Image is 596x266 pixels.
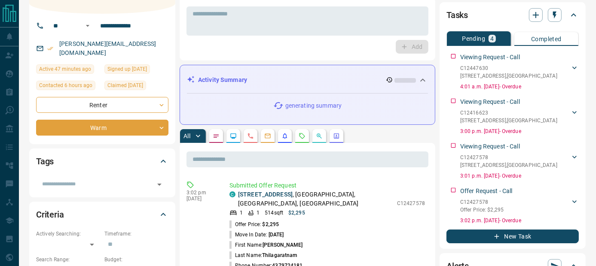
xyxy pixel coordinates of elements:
p: 4:01 a.m. [DATE] - Overdue [460,83,579,91]
p: 514 sqft [265,209,283,217]
p: Search Range: [36,256,100,263]
div: Sat Oct 11 2025 [104,64,168,76]
p: [STREET_ADDRESS] , [GEOGRAPHIC_DATA] [460,117,557,124]
p: Viewing Request - Call [460,97,520,106]
svg: Listing Alerts [281,133,288,139]
p: C12427578 [460,198,504,206]
svg: Opportunities [316,133,323,139]
p: C12427578 [397,199,425,207]
div: C12447630[STREET_ADDRESS],[GEOGRAPHIC_DATA] [460,63,579,82]
svg: Calls [247,133,254,139]
p: Pending [462,36,485,42]
p: Activity Summary [198,76,247,85]
span: $2,295 [262,221,279,227]
p: 3:02 pm [186,190,217,196]
p: 1 [257,209,260,217]
div: C12416623[STREET_ADDRESS],[GEOGRAPHIC_DATA] [460,107,579,126]
p: 3:02 p.m. [DATE] - Overdue [460,217,579,224]
a: [STREET_ADDRESS] [238,191,293,198]
p: [STREET_ADDRESS] , [GEOGRAPHIC_DATA] [460,72,557,80]
p: Move In Date: [229,231,284,239]
p: Offer Request - Call [460,187,513,196]
p: Submitted Offer Request [229,181,425,190]
span: Contacted 6 hours ago [39,81,92,90]
div: Sat Oct 11 2025 [104,81,168,93]
p: , [GEOGRAPHIC_DATA], [GEOGRAPHIC_DATA], [GEOGRAPHIC_DATA] [238,190,393,208]
p: 1 [240,209,243,217]
p: generating summary [285,101,342,110]
svg: Email Verified [47,45,53,51]
p: Offer Price: [229,221,279,228]
div: Sun Oct 12 2025 [36,64,100,76]
p: C12447630 [460,64,557,72]
div: C12427578[STREET_ADDRESS],[GEOGRAPHIC_DATA] [460,152,579,171]
p: $2,295 [288,209,305,217]
svg: Agent Actions [333,133,340,139]
h2: Tasks [446,8,468,22]
p: Budget: [104,256,168,263]
button: Open [153,178,165,190]
div: C12427578Offer Price: $2,295 [460,196,579,215]
h2: Tags [36,154,54,168]
div: Tasks [446,5,579,25]
span: Signed up [DATE] [107,65,147,73]
button: Open [83,21,93,31]
p: 3:01 p.m. [DATE] - Overdue [460,172,579,180]
a: [PERSON_NAME][EMAIL_ADDRESS][DOMAIN_NAME] [59,40,156,56]
svg: Lead Browsing Activity [230,133,237,139]
button: New Task [446,230,579,243]
p: Viewing Request - Call [460,142,520,151]
p: Timeframe: [104,230,168,238]
h2: Criteria [36,208,64,221]
span: Thilagaratnam [262,252,297,258]
span: [PERSON_NAME] [263,242,303,248]
svg: Notes [213,133,220,139]
p: 4 [490,36,494,42]
p: All [183,133,190,139]
svg: Requests [299,133,306,139]
div: Activity Summary [187,72,428,88]
p: Offer Price: $2,295 [460,206,504,214]
svg: Emails [264,133,271,139]
div: condos.ca [229,191,235,197]
span: Active 47 minutes ago [39,65,91,73]
div: Renter [36,97,168,113]
span: [DATE] [269,232,284,238]
p: C12427578 [460,154,557,161]
p: C12416623 [460,109,557,117]
div: Criteria [36,204,168,225]
div: Warm [36,120,168,136]
p: Last Name: [229,251,297,259]
p: [DATE] [186,196,217,202]
p: [STREET_ADDRESS] , [GEOGRAPHIC_DATA] [460,161,557,169]
p: 3:00 p.m. [DATE] - Overdue [460,127,579,135]
p: Viewing Request - Call [460,53,520,62]
p: First Name: [229,241,303,249]
p: Actively Searching: [36,230,100,238]
p: Completed [531,36,562,42]
span: Claimed [DATE] [107,81,143,90]
div: Tags [36,151,168,172]
div: Sun Oct 12 2025 [36,81,100,93]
